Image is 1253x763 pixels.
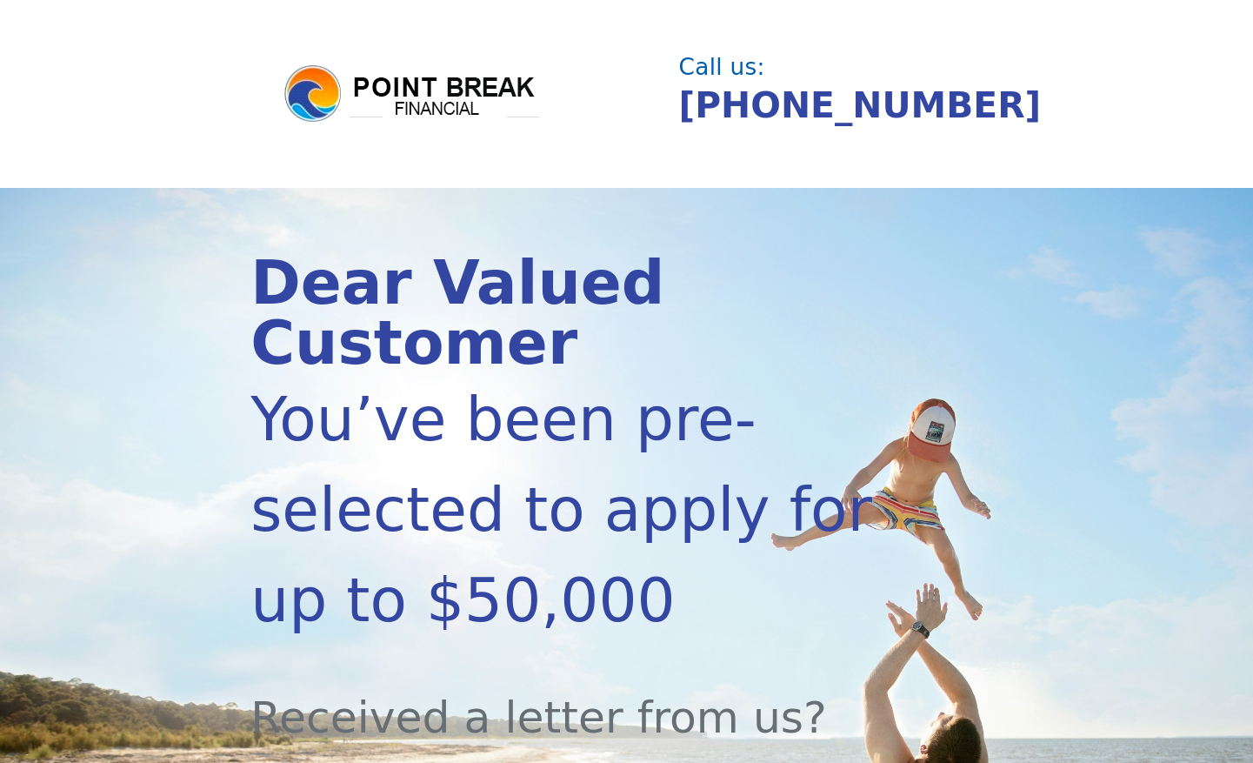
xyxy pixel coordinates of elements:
[250,646,890,751] div: Received a letter from us?
[679,56,992,78] div: Call us:
[250,374,890,646] div: You’ve been pre-selected to apply for up to $50,000
[250,253,890,374] div: Dear Valued Customer
[282,63,543,125] img: logo.png
[679,84,1042,126] a: [PHONE_NUMBER]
